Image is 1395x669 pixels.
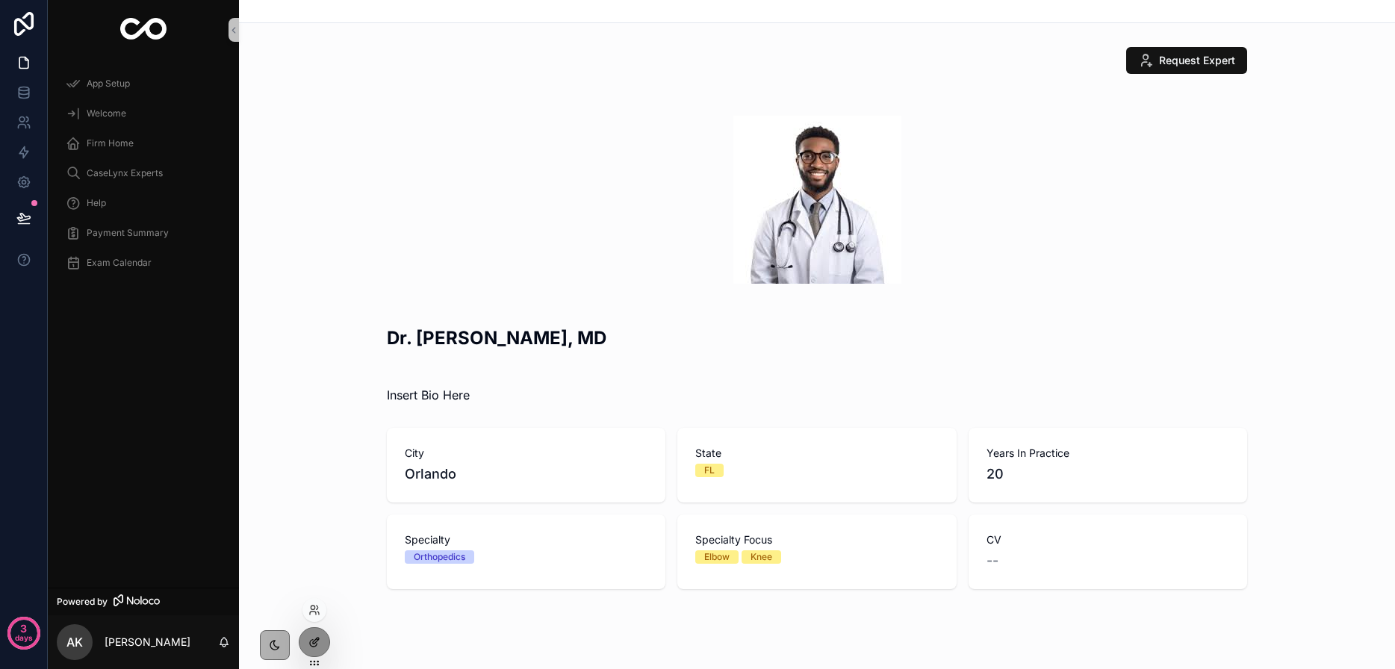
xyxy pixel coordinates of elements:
[405,464,647,485] span: Orlando
[87,227,169,239] span: Payment Summary
[57,70,230,97] a: App Setup
[105,635,190,650] p: [PERSON_NAME]
[387,326,606,350] h2: Dr. [PERSON_NAME], MD
[987,550,998,571] span: --
[733,116,901,284] img: b79da116-28db-48b7-a5f6-e2115a963f36-download.jpg
[87,197,106,209] span: Help
[414,550,465,564] div: Orthopedics
[20,621,27,636] p: 3
[48,60,239,296] div: scrollable content
[87,167,163,179] span: CaseLynx Experts
[405,446,647,461] span: City
[87,137,134,149] span: Firm Home
[987,446,1229,461] span: Years In Practice
[120,18,167,42] img: App logo
[695,532,938,547] span: Specialty Focus
[1126,47,1247,74] button: Request Expert
[57,596,108,608] span: Powered by
[704,550,730,564] div: Elbow
[987,532,1229,547] span: CV
[57,249,230,276] a: Exam Calendar
[57,220,230,246] a: Payment Summary
[1159,53,1235,68] span: Request Expert
[87,78,130,90] span: App Setup
[48,588,239,615] a: Powered by
[57,100,230,127] a: Welcome
[87,108,126,119] span: Welcome
[57,160,230,187] a: CaseLynx Experts
[57,190,230,217] a: Help
[66,633,83,651] span: AK
[387,388,470,402] span: Insert Bio Here
[405,532,647,547] span: Specialty
[15,627,33,648] p: days
[987,464,1229,485] span: 20
[704,464,715,477] div: FL
[57,130,230,157] a: Firm Home
[695,446,938,461] span: State
[87,257,152,269] span: Exam Calendar
[751,550,772,564] div: Knee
